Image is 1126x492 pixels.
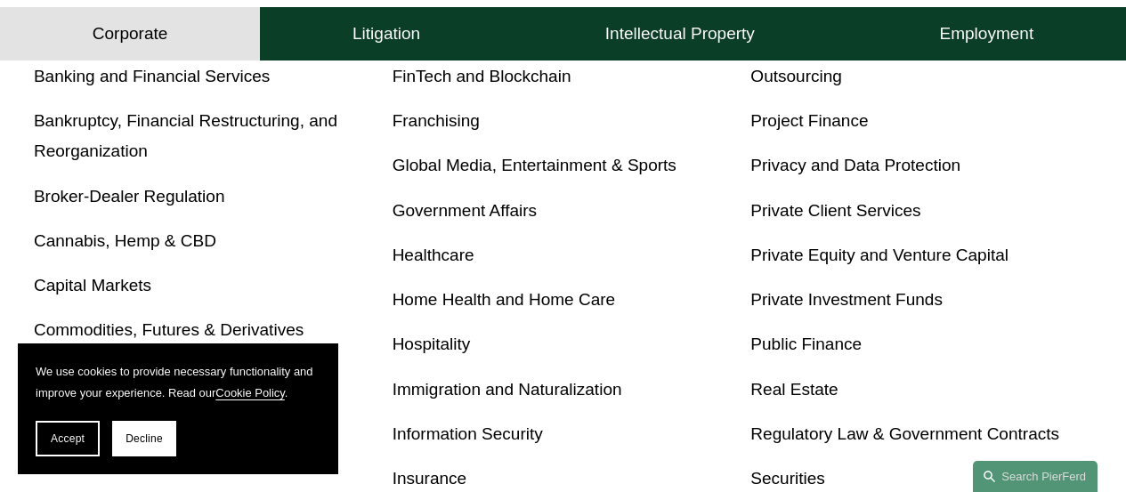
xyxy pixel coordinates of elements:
[112,421,176,456] button: Decline
[18,343,338,474] section: Cookie banner
[750,424,1059,443] a: Regulatory Law & Government Contracts
[34,231,216,250] a: Cannabis, Hemp & CBD
[939,23,1033,44] h4: Employment
[750,335,862,353] a: Public Finance
[34,276,151,294] a: Capital Markets
[393,67,571,85] a: FinTech and Blockchain
[352,23,420,44] h4: Litigation
[34,320,304,339] a: Commodities, Futures & Derivatives
[393,335,471,353] a: Hospitality
[51,432,85,445] span: Accept
[393,201,537,220] a: Government Affairs
[393,424,543,443] a: Information Security
[393,156,676,174] a: Global Media, Entertainment & Sports
[36,361,320,403] p: We use cookies to provide necessary functionality and improve your experience. Read our .
[34,67,270,85] a: Banking and Financial Services
[750,380,838,399] a: Real Estate
[393,469,467,488] a: Insurance
[605,23,755,44] h4: Intellectual Property
[750,156,960,174] a: Privacy and Data Protection
[750,469,825,488] a: Securities
[750,246,1009,264] a: Private Equity and Venture Capital
[93,23,168,44] h4: Corporate
[215,386,285,399] a: Cookie Policy
[126,432,163,445] span: Decline
[750,290,943,309] a: Private Investment Funds
[393,380,622,399] a: Immigration and Naturalization
[34,187,225,206] a: Broker-Dealer Regulation
[393,290,616,309] a: Home Health and Home Care
[34,111,337,160] a: Bankruptcy, Financial Restructuring, and Reorganization
[973,461,1098,492] a: Search this site
[750,111,868,130] a: Project Finance
[393,111,480,130] a: Franchising
[750,201,920,220] a: Private Client Services
[36,421,100,456] button: Accept
[750,67,842,85] a: Outsourcing
[393,246,474,264] a: Healthcare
